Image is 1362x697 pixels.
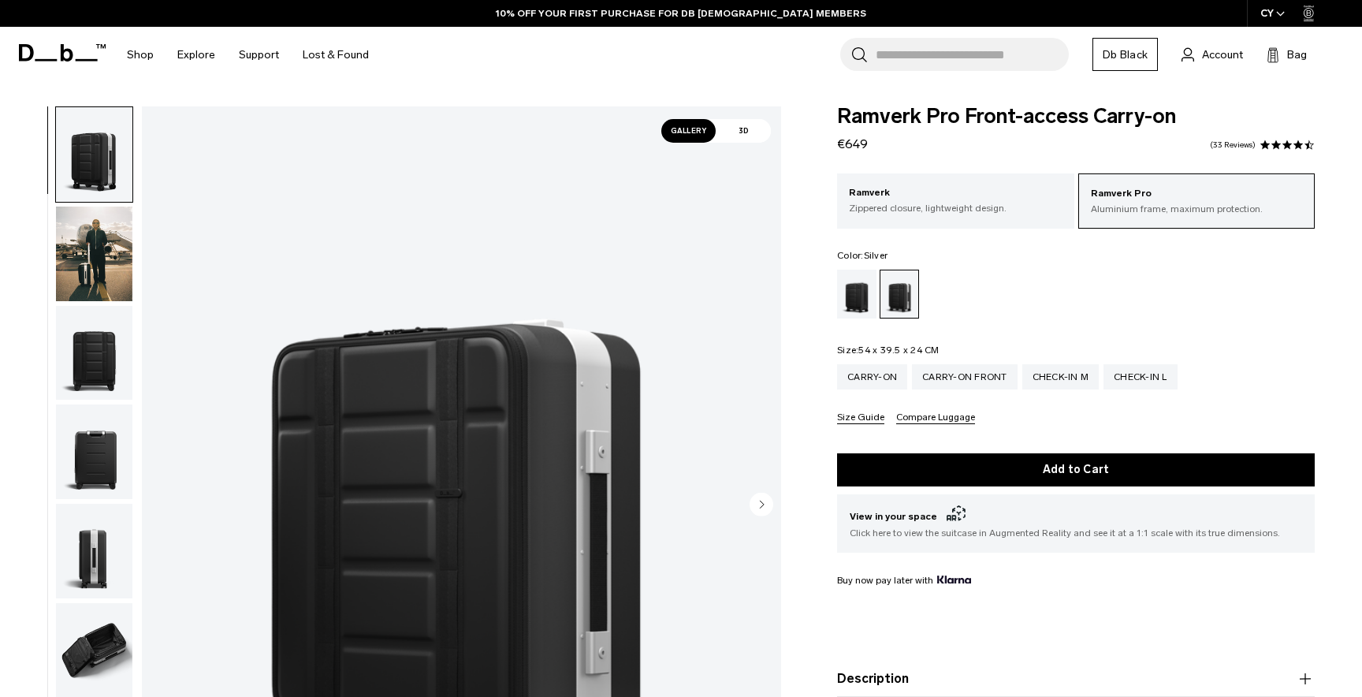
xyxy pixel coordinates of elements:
a: Ramverk Zippered closure, lightweight design. [837,173,1074,227]
img: Ramverk Pro Front-access Carry-on Silver [56,504,132,598]
img: Ramverk Pro Front-access Carry-on Silver [56,207,132,301]
button: Size Guide [837,412,884,424]
a: 33 reviews [1210,141,1256,149]
button: Ramverk Pro Front-access Carry-on Silver [55,404,133,500]
button: Ramverk Pro Front-access Carry-on Silver [55,206,133,302]
a: Explore [177,27,215,83]
span: Buy now pay later with [837,573,971,587]
button: View in your space Click here to view the suitcase in Augmented Reality and see it at a 1:1 scale... [837,494,1315,553]
nav: Main Navigation [115,27,381,83]
img: Ramverk Pro Front-access Carry-on Silver [56,107,132,202]
p: Ramverk Pro [1091,186,1302,202]
span: 3D [716,119,771,143]
a: Carry-on Front [912,364,1018,389]
span: Account [1202,47,1243,63]
a: Carry-on [837,364,907,389]
a: 10% OFF YOUR FIRST PURCHASE FOR DB [DEMOGRAPHIC_DATA] MEMBERS [496,6,866,20]
span: View in your space [850,507,1302,526]
button: Ramverk Pro Front-access Carry-on Silver [55,503,133,599]
a: Check-in L [1103,364,1178,389]
a: Black Out [837,270,876,319]
a: Db Black [1092,38,1158,71]
button: Ramverk Pro Front-access Carry-on Silver [55,106,133,203]
button: Compare Luggage [896,412,975,424]
button: Add to Cart [837,453,1315,486]
a: Check-in M [1022,364,1100,389]
button: Description [837,669,1315,688]
legend: Size: [837,345,940,355]
span: Gallery [661,119,716,143]
img: {"height" => 20, "alt" => "Klarna"} [937,576,971,583]
img: Ramverk Pro Front-access Carry-on Silver [56,404,132,499]
p: Aluminium frame, maximum protection. [1091,202,1302,216]
span: Silver [864,250,888,261]
a: Lost & Found [303,27,369,83]
p: Ramverk [849,185,1062,201]
span: Bag [1287,47,1307,63]
span: €649 [837,136,868,151]
a: Support [239,27,279,83]
img: Ramverk Pro Front-access Carry-on Silver [56,306,132,401]
a: Silver [880,270,919,319]
span: Ramverk Pro Front-access Carry-on [837,106,1315,127]
span: 54 x 39.5 x 24 CM [858,345,939,356]
legend: Color: [837,251,888,260]
a: Account [1182,45,1243,64]
p: Zippered closure, lightweight design. [849,201,1062,215]
button: Bag [1267,45,1307,64]
button: Ramverk Pro Front-access Carry-on Silver [55,305,133,401]
button: Next slide [750,492,773,519]
a: Shop [127,27,154,83]
span: Click here to view the suitcase in Augmented Reality and see it at a 1:1 scale with its true dime... [850,526,1302,540]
